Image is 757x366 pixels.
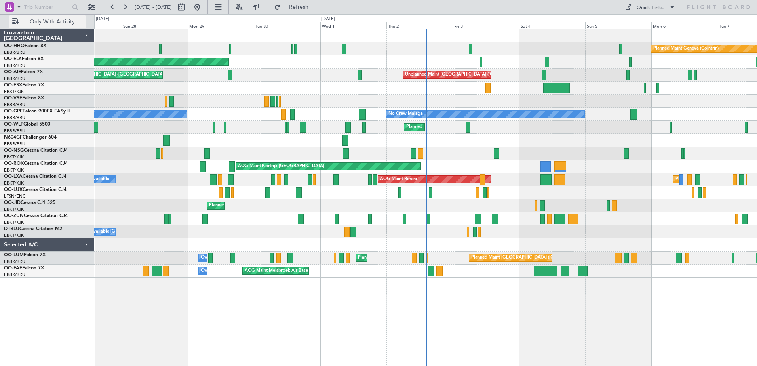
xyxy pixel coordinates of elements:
[653,43,719,55] div: Planned Maint Geneva (Cointrin)
[321,16,335,23] div: [DATE]
[4,148,68,153] a: OO-NSGCessna Citation CJ4
[4,219,24,225] a: EBKT/KJK
[4,266,22,271] span: OO-FAE
[406,121,463,133] div: Planned Maint Milan (Linate)
[4,83,44,88] a: OO-FSXFalcon 7X
[96,16,109,23] div: [DATE]
[471,252,614,264] div: Planned Maint [GEOGRAPHIC_DATA] ([GEOGRAPHIC_DATA] National)
[4,70,43,74] a: OO-AIEFalcon 7X
[122,22,188,29] div: Sun 28
[282,4,316,10] span: Refresh
[4,161,24,166] span: OO-ROK
[4,227,19,231] span: D-IBLU
[4,200,21,205] span: OO-JID
[4,253,24,257] span: OO-LUM
[4,161,68,166] a: OO-ROKCessna Citation CJ4
[4,206,24,212] a: EBKT/KJK
[4,213,24,218] span: OO-ZUN
[4,57,22,61] span: OO-ELK
[4,135,57,140] a: N604GFChallenger 604
[4,174,23,179] span: OO-LXA
[4,272,25,278] a: EBBR/BRU
[4,253,46,257] a: OO-LUMFalcon 7X
[4,233,24,238] a: EBKT/KJK
[21,19,84,25] span: Only With Activity
[4,167,24,173] a: EBKT/KJK
[4,122,23,127] span: OO-WLP
[209,200,301,212] div: Planned Maint Kortrijk-[GEOGRAPHIC_DATA]
[254,22,320,29] div: Tue 30
[4,96,22,101] span: OO-VSF
[270,1,318,13] button: Refresh
[4,180,24,186] a: EBKT/KJK
[637,4,664,12] div: Quick Links
[4,227,62,231] a: D-IBLUCessna Citation M2
[4,135,23,140] span: N604GF
[201,265,255,277] div: Owner Melsbroek Air Base
[4,102,25,108] a: EBBR/BRU
[320,22,386,29] div: Wed 1
[4,70,21,74] span: OO-AIE
[651,22,717,29] div: Mon 6
[4,63,25,69] a: EBBR/BRU
[245,265,308,277] div: AOG Maint Melsbroek Air Base
[453,22,519,29] div: Fri 3
[4,154,24,160] a: EBKT/KJK
[238,160,324,172] div: AOG Maint Kortrijk-[GEOGRAPHIC_DATA]
[4,200,55,205] a: OO-JIDCessna CJ1 525
[4,57,44,61] a: OO-ELKFalcon 8X
[4,44,25,48] span: OO-HHO
[519,22,585,29] div: Sat 4
[4,50,25,55] a: EBBR/BRU
[201,252,255,264] div: Owner Melsbroek Air Base
[4,193,26,199] a: LFSN/ENC
[4,141,25,147] a: EBBR/BRU
[4,128,25,134] a: EBBR/BRU
[9,15,86,28] button: Only With Activity
[40,69,165,81] div: Planned Maint [GEOGRAPHIC_DATA] ([GEOGRAPHIC_DATA])
[4,76,25,82] a: EBBR/BRU
[4,187,23,192] span: OO-LUX
[386,22,453,29] div: Thu 2
[358,252,501,264] div: Planned Maint [GEOGRAPHIC_DATA] ([GEOGRAPHIC_DATA] National)
[4,96,44,101] a: OO-VSFFalcon 8X
[4,266,44,271] a: OO-FAEFalcon 7X
[4,187,67,192] a: OO-LUXCessna Citation CJ4
[4,109,23,114] span: OO-GPE
[4,89,24,95] a: EBKT/KJK
[4,83,22,88] span: OO-FSX
[380,173,417,185] div: AOG Maint Rimini
[135,4,172,11] span: [DATE] - [DATE]
[388,108,423,120] div: No Crew Malaga
[24,1,70,13] input: Trip Number
[621,1,679,13] button: Quick Links
[4,213,68,218] a: OO-ZUNCessna Citation CJ4
[4,44,46,48] a: OO-HHOFalcon 8X
[4,259,25,265] a: EBBR/BRU
[585,22,651,29] div: Sun 5
[405,69,535,81] div: Unplanned Maint [GEOGRAPHIC_DATA] ([GEOGRAPHIC_DATA])
[4,174,67,179] a: OO-LXACessna Citation CJ4
[4,115,25,121] a: EBBR/BRU
[4,148,24,153] span: OO-NSG
[4,109,70,114] a: OO-GPEFalcon 900EX EASy II
[4,122,50,127] a: OO-WLPGlobal 5500
[188,22,254,29] div: Mon 29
